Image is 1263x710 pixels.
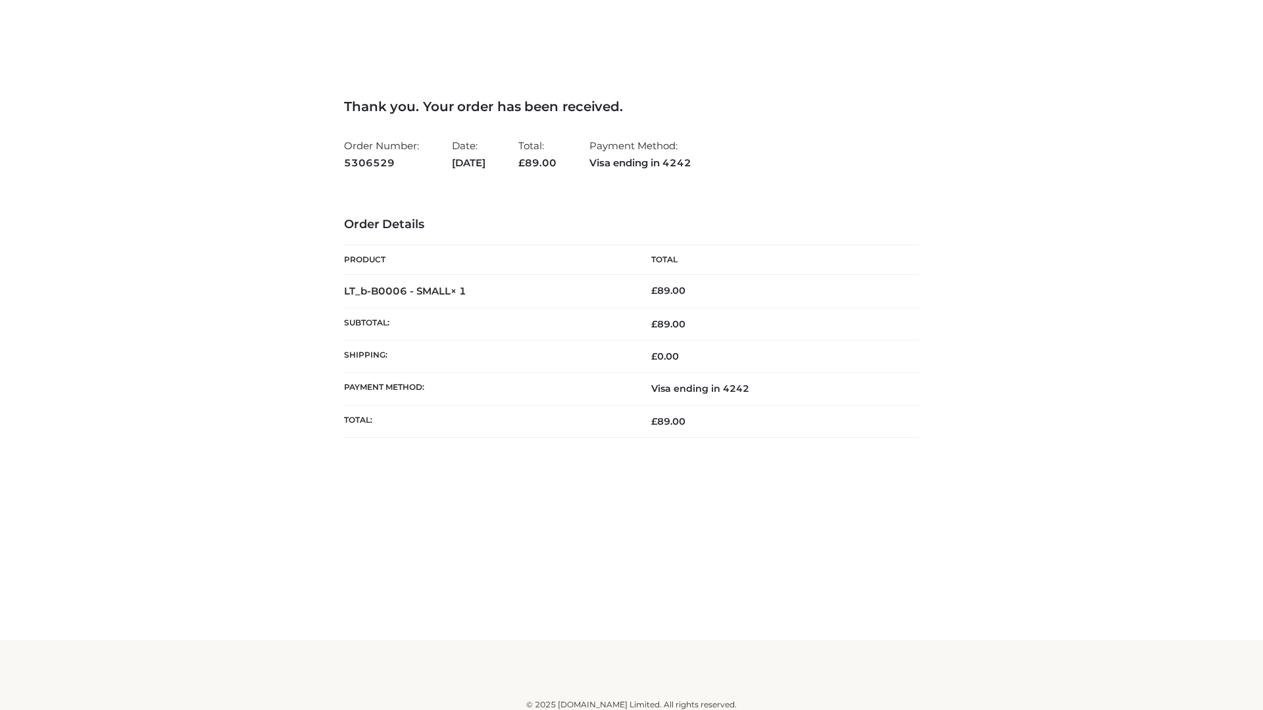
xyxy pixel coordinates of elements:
strong: Visa ending in 4242 [589,154,691,172]
span: 89.00 [518,156,557,169]
span: £ [518,156,525,169]
bdi: 89.00 [651,285,685,296]
li: Order Number: [344,134,419,174]
strong: 5306529 [344,154,419,172]
h3: Thank you. Your order has been received. [344,99,919,114]
td: Visa ending in 4242 [631,373,919,405]
span: £ [651,415,657,427]
th: Subtotal: [344,308,631,340]
span: £ [651,318,657,330]
bdi: 0.00 [651,350,679,362]
strong: × 1 [451,285,466,297]
th: Product [344,245,631,275]
span: £ [651,285,657,296]
span: £ [651,350,657,362]
li: Payment Method: [589,134,691,174]
th: Payment method: [344,373,631,405]
span: 89.00 [651,415,685,427]
th: Total: [344,405,631,437]
th: Total [631,245,919,275]
li: Date: [452,134,485,174]
strong: LT_b-B0006 - SMALL [344,285,466,297]
h3: Order Details [344,218,919,232]
li: Total: [518,134,557,174]
span: 89.00 [651,318,685,330]
th: Shipping: [344,341,631,373]
strong: [DATE] [452,154,485,172]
